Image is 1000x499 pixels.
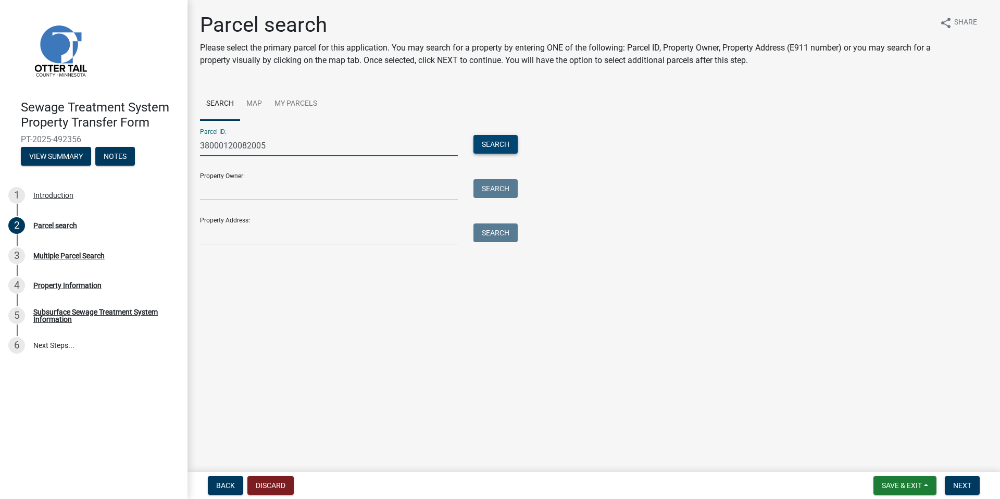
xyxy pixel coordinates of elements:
button: Search [473,223,518,242]
a: Search [200,88,240,121]
div: Subsurface Sewage Treatment System Information [33,308,171,323]
div: Parcel search [33,222,77,229]
div: 4 [8,277,25,294]
div: Multiple Parcel Search [33,252,105,259]
button: shareShare [931,13,985,33]
div: 2 [8,217,25,234]
wm-modal-confirm: Notes [95,153,135,161]
div: 3 [8,247,25,264]
i: share [940,17,952,29]
div: 5 [8,307,25,324]
span: Next [953,481,971,490]
h4: Sewage Treatment System Property Transfer Form [21,100,179,130]
button: Next [945,476,980,495]
span: Share [954,17,977,29]
a: My Parcels [268,88,323,121]
div: 6 [8,337,25,354]
button: Back [208,476,243,495]
span: Save & Exit [882,481,922,490]
button: Discard [247,476,294,495]
button: Save & Exit [873,476,936,495]
p: Please select the primary parcel for this application. You may search for a property by entering ... [200,42,931,67]
div: Introduction [33,192,73,199]
div: 1 [8,187,25,204]
button: Search [473,135,518,154]
span: Back [216,481,235,490]
img: Otter Tail County, Minnesota [21,11,99,89]
button: Search [473,179,518,198]
div: Property Information [33,282,102,289]
h1: Parcel search [200,13,931,38]
span: PT-2025-492356 [21,134,167,144]
button: View Summary [21,147,91,166]
a: Map [240,88,268,121]
button: Notes [95,147,135,166]
wm-modal-confirm: Summary [21,153,91,161]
